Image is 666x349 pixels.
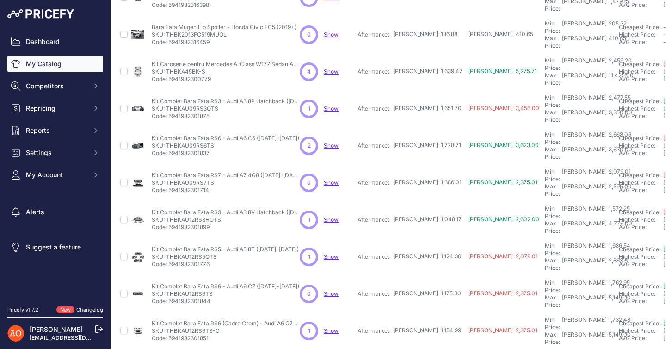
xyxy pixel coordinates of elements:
[393,31,457,37] span: [PERSON_NAME] 136.88
[358,290,389,298] p: Aftermarket
[468,327,537,334] span: [PERSON_NAME] 2,375.01
[562,220,607,235] div: [PERSON_NAME]
[562,146,607,161] div: [PERSON_NAME]
[393,253,461,260] span: [PERSON_NAME] 1,124.36
[7,167,103,183] button: My Account
[663,31,666,38] span: -
[393,105,462,112] span: [PERSON_NAME] 1,651.70
[619,224,663,231] div: AVG Price:
[663,24,666,31] span: -
[307,179,311,187] span: 0
[7,33,103,295] nav: Sidebar
[324,68,339,75] a: Show
[607,331,631,346] div: 5,149.00
[324,216,339,223] a: Show
[545,168,560,183] div: Min Price:
[562,331,607,346] div: [PERSON_NAME]
[152,1,279,9] p: Code: 5941982316398
[26,126,86,135] span: Reports
[76,306,103,313] a: Changelog
[324,105,339,112] a: Show
[308,142,311,150] span: 2
[619,24,660,31] a: Cheapest Price:
[152,38,296,46] p: Code: 5941982316459
[26,104,86,113] span: Repricing
[358,216,389,224] p: Aftermarket
[607,57,632,72] div: 2,459.20
[308,327,310,335] span: 1
[619,246,660,253] a: Cheapest Price:
[7,306,38,314] div: Pricefy v1.7.2
[7,204,103,220] a: Alerts
[324,253,339,260] span: Show
[152,216,300,224] p: SKU: THBKAU12RS3HOTS
[607,35,626,50] div: 410.65
[545,72,560,87] div: Max Price:
[562,109,607,124] div: [PERSON_NAME]
[152,61,300,68] p: Kit Caroserie pentru Mercedes A-Class W177 Sedan A45 ([DATE]-[DATE])
[607,72,634,87] div: 11,425.00
[607,131,631,146] div: 2,668.06
[30,325,83,333] a: [PERSON_NAME]
[152,261,299,268] p: Code: 5941982301776
[358,68,389,75] p: Aftermarket
[619,179,663,187] div: Highest Price:
[324,290,339,297] span: Show
[545,20,560,35] div: Min Price:
[152,172,300,179] p: Kit Complet Bara Fata RS7 - Audi A7 4G8 ([DATE]-[DATE])
[393,290,461,297] span: [PERSON_NAME] 1,175.30
[152,320,300,327] p: Kit Complet Bara Fata RS6 (Cadre Crom) - Audi A6 C7 ([DATE]-[DATE])
[562,242,607,257] div: [PERSON_NAME]
[307,290,311,298] span: 0
[607,183,632,198] div: 2,595.00
[152,283,299,290] p: Kit Complet Bara Fata RS6 - Audi A6 C7 ([DATE]-[DATE])
[324,179,339,186] span: Show
[324,142,339,149] span: Show
[152,75,300,83] p: Code: 5941982300779
[545,316,560,331] div: Min Price:
[545,279,560,294] div: Min Price:
[468,142,539,149] span: [PERSON_NAME] 3,623.00
[152,253,299,261] p: SKU: THBKAU12RS5OTS
[562,183,607,198] div: [PERSON_NAME]
[619,142,663,150] div: Highest Price:
[545,331,560,346] div: Max Price:
[562,257,607,272] div: [PERSON_NAME]
[619,253,663,261] div: Highest Price:
[468,105,539,112] span: [PERSON_NAME] 3,456.00
[7,144,103,161] button: Settings
[562,279,607,294] div: [PERSON_NAME]
[562,294,607,309] div: [PERSON_NAME]
[324,327,339,334] a: Show
[619,209,660,216] a: Cheapest Price:
[619,38,663,46] div: AVG Price:
[619,31,663,38] div: Highest Price:
[30,334,126,341] a: [EMAIL_ADDRESS][DOMAIN_NAME]
[7,33,103,50] a: Dashboard
[607,168,631,183] div: 2,079.01
[562,316,607,331] div: [PERSON_NAME]
[7,56,103,72] a: My Catalog
[545,57,560,72] div: Min Price:
[358,327,389,335] p: Aftermarket
[607,94,631,109] div: 2,477.55
[562,94,607,109] div: [PERSON_NAME]
[308,216,310,224] span: 1
[152,98,300,105] p: Kit Complet Bara Fata RS3 - Audi A3 8P Hatchback ([DATE]-[DATE])
[663,38,666,45] span: -
[308,253,310,261] span: 1
[619,261,663,268] div: AVG Price:
[607,220,632,235] div: 4,776.00
[56,306,74,314] span: New
[545,183,560,198] div: Max Price:
[393,179,462,186] span: [PERSON_NAME] 1,386.01
[545,294,560,309] div: Max Price:
[562,205,607,220] div: [PERSON_NAME]
[152,135,299,142] p: Kit Complet Bara Fata RS6 - Audi A6 C6 ([DATE]-[DATE])
[562,20,607,35] div: [PERSON_NAME]
[152,31,296,38] p: SKU: THBK2013FC519MUOL
[619,320,660,327] a: Cheapest Price:
[619,61,660,68] a: Cheapest Price:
